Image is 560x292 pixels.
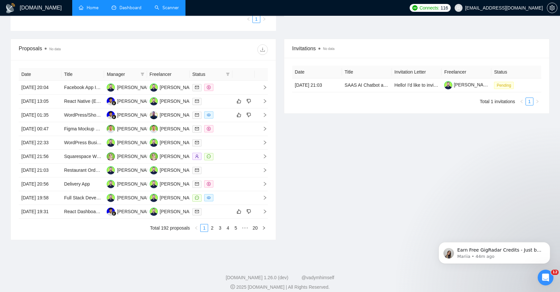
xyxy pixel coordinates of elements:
[150,195,198,200] a: SK[PERSON_NAME]
[107,152,115,161] img: SC
[150,97,158,105] img: SK
[260,224,268,232] button: right
[150,209,198,214] a: SK[PERSON_NAME]
[260,15,268,23] li: Next Page
[150,224,190,232] li: Total 192 proposals
[107,208,115,216] img: FR
[61,150,104,164] td: Squarespace Website Enhancement & Digital Marketing Support
[107,153,155,159] a: SC[PERSON_NAME]
[160,208,198,215] div: [PERSON_NAME]
[224,224,232,232] li: 4
[342,66,392,79] th: Title
[257,126,267,131] span: right
[195,154,199,158] span: user-add
[150,194,158,202] img: SK
[232,224,239,232] a: 5
[61,191,104,205] td: Full Stack Developer Needed for Website Development
[160,167,198,174] div: [PERSON_NAME]
[292,44,541,53] span: Invitations
[117,111,155,119] div: [PERSON_NAME]
[262,17,266,21] span: right
[207,127,211,131] span: dollar
[112,101,116,105] img: gigradar-bm.png
[526,98,533,105] a: 1
[192,71,223,78] span: Status
[150,83,158,92] img: SK
[119,5,141,11] span: Dashboard
[107,112,155,117] a: FR[PERSON_NAME]
[5,284,555,291] div: 2025 [DOMAIN_NAME] | All Rights Reserved.
[107,125,115,133] img: AC
[107,71,138,78] span: Manager
[147,68,190,81] th: Freelancer
[429,228,560,274] iframe: Intercom notifications message
[64,181,90,187] a: Delivery App
[150,111,158,119] img: AP
[245,15,252,23] li: Previous Page
[250,224,260,232] a: 20
[226,72,230,76] span: filter
[107,83,115,92] img: SK
[547,3,557,13] button: setting
[61,81,104,95] td: Facebook App Integration & Content Posting
[64,154,196,159] a: Squarespace Website Enhancement & Digital Marketing Support
[260,15,268,23] button: right
[195,196,199,200] span: message
[61,164,104,177] td: Restaurant Ordering and Payment Website and Mobile Apps Development
[61,122,104,136] td: Figma Mockup Designer for Pizza Restaurant Website Redesign
[252,15,260,23] li: 1
[224,224,231,232] a: 4
[112,115,116,119] img: gigradar-bm.png
[518,98,526,105] button: left
[240,224,250,232] span: •••
[253,15,260,23] a: 1
[257,154,267,159] span: right
[79,5,98,11] a: homeHome
[533,98,541,105] li: Next Page
[61,205,104,219] td: React Dashboard Development with Node and Firebase
[160,111,198,119] div: [PERSON_NAME]
[160,98,198,105] div: [PERSON_NAME]
[547,5,557,11] span: setting
[207,154,211,158] span: message
[117,167,155,174] div: [PERSON_NAME]
[150,181,198,186] a: SK[PERSON_NAME]
[195,141,199,145] span: mail
[257,209,267,214] span: right
[150,152,158,161] img: SC
[19,177,61,191] td: [DATE] 20:56
[150,167,198,172] a: SK[PERSON_NAME]
[247,112,251,118] span: dislike
[225,69,231,79] span: filter
[260,224,268,232] li: Next Page
[61,108,104,122] td: WordPress/Shopify developer needed.
[257,140,267,145] span: right
[208,224,216,232] li: 2
[194,226,198,230] span: left
[64,195,177,200] a: Full Stack Developer Needed for Website Development
[551,270,559,275] span: 12
[107,97,115,105] img: FR
[19,164,61,177] td: [DATE] 21:03
[201,224,208,232] a: 1
[207,196,211,200] span: eye
[494,82,514,89] span: Pending
[107,140,155,145] a: SK[PERSON_NAME]
[207,182,211,186] span: dollar
[444,81,452,89] img: c1_CvyS9CxCoSJC3mD3BH92RPhVJClFqPvkRQBDCSy2tztzXYjDvTSff_hzb3jbmjQ
[533,98,541,105] button: right
[107,98,155,103] a: FR[PERSON_NAME]
[107,180,115,188] img: SK
[64,209,178,214] a: React Dashboard Development with Node and Firebase
[150,140,198,145] a: SK[PERSON_NAME]
[160,139,198,146] div: [PERSON_NAME]
[112,5,116,10] span: dashboard
[107,209,155,214] a: FR[PERSON_NAME]
[412,5,418,11] img: upwork-logo.png
[117,208,155,215] div: [PERSON_NAME]
[247,99,251,104] span: dislike
[345,82,503,88] a: SAAS AI Chatbot and Social ECommerce Platform Development and Delivery
[117,153,155,160] div: [PERSON_NAME]
[392,66,442,79] th: Invitation Letter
